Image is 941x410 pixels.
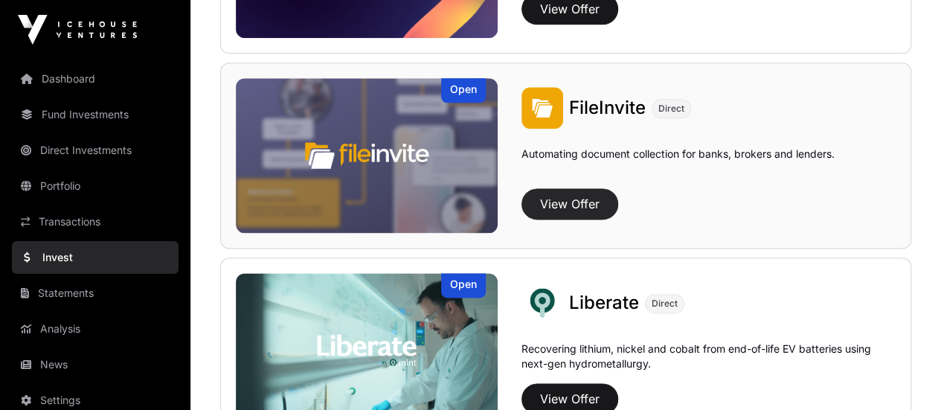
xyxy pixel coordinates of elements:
[569,292,639,313] span: Liberate
[236,78,498,233] a: FileInviteOpen
[867,339,941,410] iframe: Chat Widget
[652,298,678,310] span: Direct
[12,241,179,274] a: Invest
[12,134,179,167] a: Direct Investments
[569,291,639,315] a: Liberate
[12,277,179,310] a: Statements
[12,205,179,238] a: Transactions
[441,78,486,103] div: Open
[236,78,498,233] img: FileInvite
[12,313,179,345] a: Analysis
[12,170,179,202] a: Portfolio
[521,87,563,129] img: FileInvite
[18,15,137,45] img: Icehouse Ventures Logo
[12,348,179,381] a: News
[569,97,646,118] span: FileInvite
[658,103,684,115] span: Direct
[521,342,896,377] p: Recovering lithium, nickel and cobalt from end-of-life EV batteries using next-gen hydrometallurgy.
[12,63,179,95] a: Dashboard
[521,188,618,220] button: View Offer
[569,96,646,120] a: FileInvite
[441,273,486,298] div: Open
[521,282,563,324] img: Liberate
[12,98,179,131] a: Fund Investments
[521,147,835,182] p: Automating document collection for banks, brokers and lenders.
